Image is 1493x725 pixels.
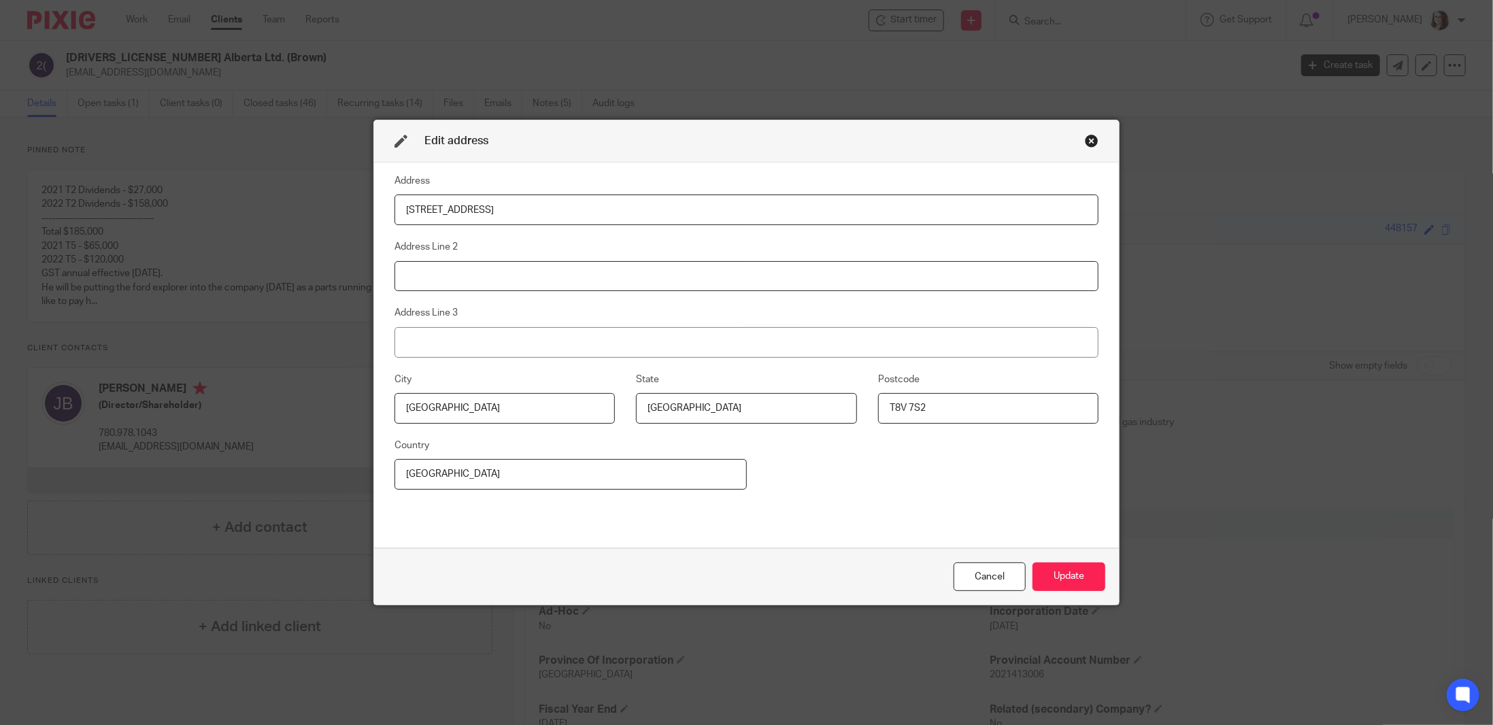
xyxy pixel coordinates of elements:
label: Country [395,439,429,452]
label: Address [395,174,430,188]
label: City [395,373,412,386]
label: Postcode [878,373,920,386]
div: Close this dialog window [954,562,1026,592]
div: Close this dialog window [1085,134,1098,148]
label: Address Line 3 [395,306,458,320]
span: Edit address [424,135,488,146]
label: State [636,373,659,386]
label: Address Line 2 [395,240,458,254]
button: Update [1033,562,1105,592]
